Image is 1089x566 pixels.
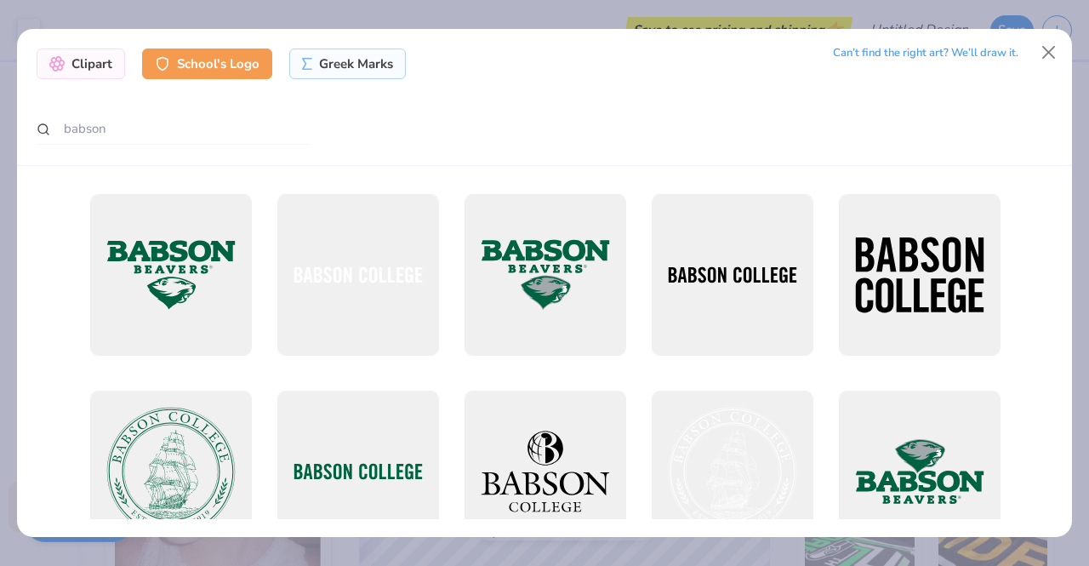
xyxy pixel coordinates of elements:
[833,38,1018,68] div: Can’t find the right art? We’ll draw it.
[289,49,406,79] div: Greek Marks
[142,49,272,79] div: School's Logo
[37,113,309,145] input: Search by name
[1033,37,1065,69] button: Close
[37,49,125,79] div: Clipart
